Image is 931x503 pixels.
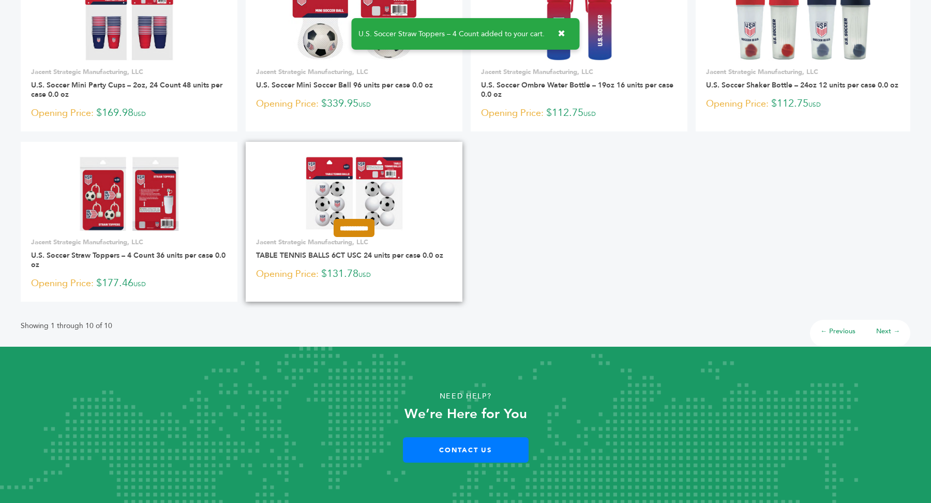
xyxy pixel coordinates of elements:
[31,276,94,290] span: Opening Price:
[31,250,226,270] a: U.S. Soccer Straw Toppers – 4 Count 36 units per case 0.0 oz
[820,327,855,336] a: ← Previous
[358,271,371,279] span: USD
[256,267,452,282] p: $131.78
[550,23,573,45] button: ✖
[256,96,452,112] p: $339.95
[706,80,898,90] a: U.S. Soccer Shaker Bottle – 24oz 12 units per case 0.0 oz
[31,276,227,291] p: $177.46
[31,106,227,121] p: $169.98
[256,238,452,247] p: Jacent Strategic Manufacturing, LLC
[481,67,677,77] p: Jacent Strategic Manufacturing, LLC
[31,238,227,247] p: Jacent Strategic Manufacturing, LLC
[133,280,146,288] span: USD
[21,320,112,332] p: Showing 1 through 10 of 10
[31,106,94,120] span: Opening Price:
[47,389,884,404] p: Need Help?
[583,110,596,118] span: USD
[133,110,146,118] span: USD
[403,437,529,463] a: Contact Us
[808,100,821,109] span: USD
[876,327,900,336] a: Next →
[358,31,545,38] span: U.S. Soccer Straw Toppers – 4 Count added to your cart.
[256,67,452,77] p: Jacent Strategic Manufacturing, LLC
[256,80,433,90] a: U.S. Soccer Mini Soccer Ball 96 units per case 0.0 oz
[305,156,403,230] img: TABLE TENNIS BALLS 6CT USC 24 units per case 0.0 oz
[481,106,544,120] span: Opening Price:
[706,97,769,111] span: Opening Price:
[79,156,179,230] img: U.S. Soccer Straw Toppers – 4 Count 36 units per case 0.0 oz
[404,405,527,423] strong: We’re Here for You
[358,100,371,109] span: USD
[31,67,227,77] p: Jacent Strategic Manufacturing, LLC
[256,97,319,111] span: Opening Price:
[256,267,319,281] span: Opening Price:
[256,250,443,260] a: TABLE TENNIS BALLS 6CT USC 24 units per case 0.0 oz
[706,67,900,77] p: Jacent Strategic Manufacturing, LLC
[706,96,900,112] p: $112.75
[481,106,677,121] p: $112.75
[481,80,673,99] a: U.S. Soccer Ombre Water Bottle – 19oz 16 units per case 0.0 oz
[31,80,222,99] a: U.S. Soccer Mini Party Cups – 2oz, 24 Count 48 units per case 0.0 oz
